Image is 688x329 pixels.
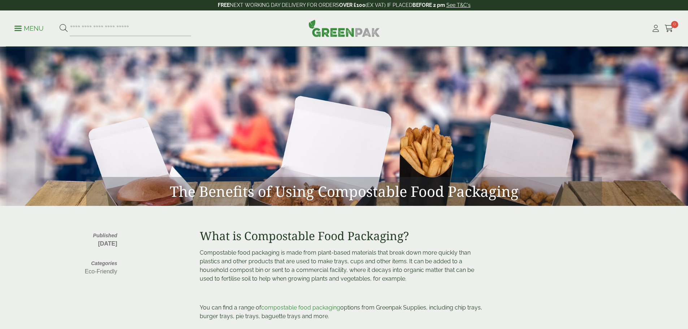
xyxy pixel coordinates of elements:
span: Categories [74,260,117,267]
i: Cart [665,25,674,32]
p: Menu [14,24,44,33]
a: Menu [14,24,44,31]
span: Compostable food packaging is made from plant-based materials that break down more quickly than p... [200,249,474,282]
a: See T&C's [446,2,471,8]
strong: FREE [218,2,230,8]
span: You can find a range of options from Greenpak Supplies, including chip trays, burger trays, pie t... [200,304,482,320]
a: compostable food packaging [261,304,340,311]
span: Published [74,232,117,239]
img: GreenPak Supplies [308,20,380,37]
p: Eco-Friendly [74,267,117,276]
span: [DATE] [98,241,117,247]
span: What is Compostable Food Packaging? [200,228,409,243]
i: My Account [651,25,660,32]
strong: OVER £100 [339,2,365,8]
a: 0 [665,23,674,34]
strong: BEFORE 2 pm [412,2,445,8]
h1: The Benefits of Using Compostable Food Packaging [86,177,602,206]
span: 0 [671,21,678,28]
